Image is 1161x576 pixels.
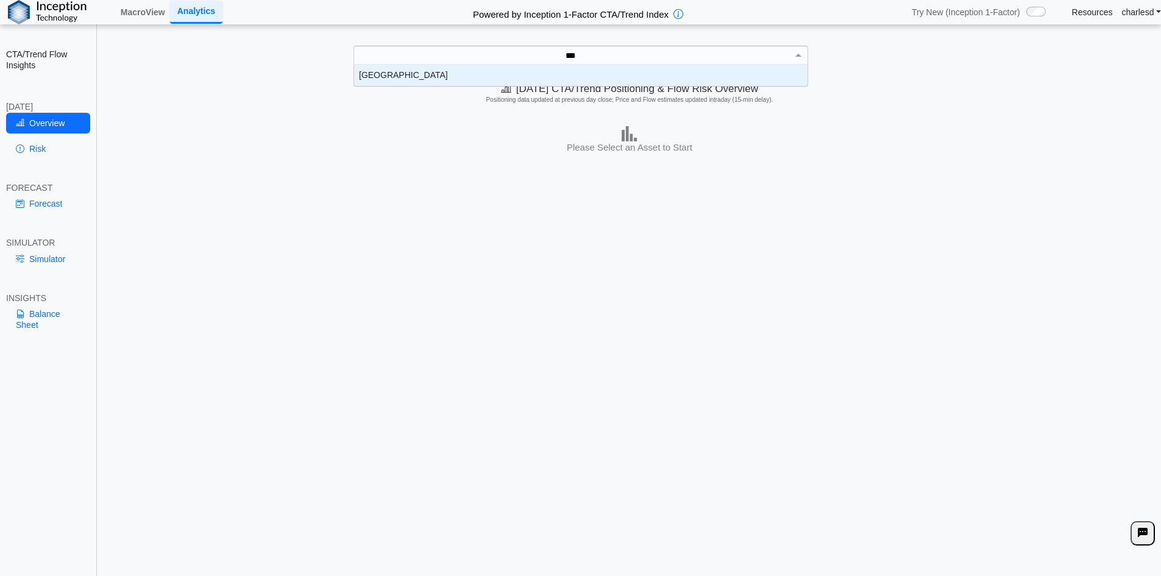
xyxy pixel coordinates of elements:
[116,2,170,23] a: MacroView
[6,293,90,304] div: INSIGHTS
[6,249,90,269] a: Simulator
[1122,7,1161,18] a: charlesd
[468,4,673,21] h2: Powered by Inception 1-Factor CTA/Trend Index
[354,65,808,86] div: grid
[170,1,222,23] a: Analytics
[6,49,90,71] h2: CTA/Trend Flow Insights
[501,83,758,94] span: [DATE] CTA/Trend Positioning & Flow Risk Overview
[6,101,90,112] div: [DATE]
[6,304,90,335] a: Balance Sheet
[6,138,90,159] a: Risk
[101,141,1158,154] h3: Please Select an Asset to Start
[912,7,1020,18] span: Try New (Inception 1-Factor)
[354,65,808,86] div: [GEOGRAPHIC_DATA]
[6,237,90,248] div: SIMULATOR
[1072,7,1113,18] a: Resources
[103,96,1156,104] h5: Positioning data updated at previous day close; Price and Flow estimates updated intraday (15-min...
[6,193,90,214] a: Forecast
[622,126,637,141] img: bar-chart.png
[6,182,90,193] div: FORECAST
[6,113,90,133] a: Overview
